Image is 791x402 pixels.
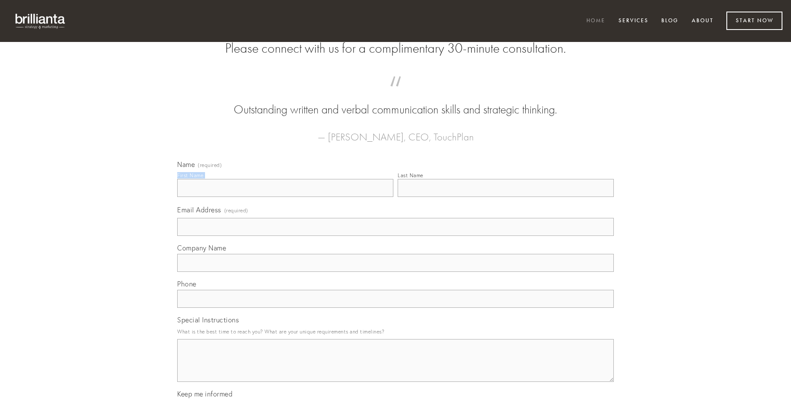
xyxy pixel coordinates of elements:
[191,118,600,146] figcaption: — [PERSON_NAME], CEO, TouchPlan
[177,160,195,169] span: Name
[198,163,222,168] span: (required)
[177,172,203,179] div: First Name
[224,205,248,216] span: (required)
[177,316,239,324] span: Special Instructions
[581,14,611,28] a: Home
[177,280,196,288] span: Phone
[177,390,232,398] span: Keep me informed
[177,244,226,252] span: Company Name
[9,9,73,33] img: brillianta - research, strategy, marketing
[686,14,719,28] a: About
[656,14,684,28] a: Blog
[191,85,600,101] span: “
[191,85,600,118] blockquote: Outstanding written and verbal communication skills and strategic thinking.
[177,205,221,214] span: Email Address
[177,40,614,57] h2: Please connect with us for a complimentary 30-minute consultation.
[726,12,782,30] a: Start Now
[398,172,423,179] div: Last Name
[177,326,614,337] p: What is the best time to reach you? What are your unique requirements and timelines?
[613,14,654,28] a: Services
